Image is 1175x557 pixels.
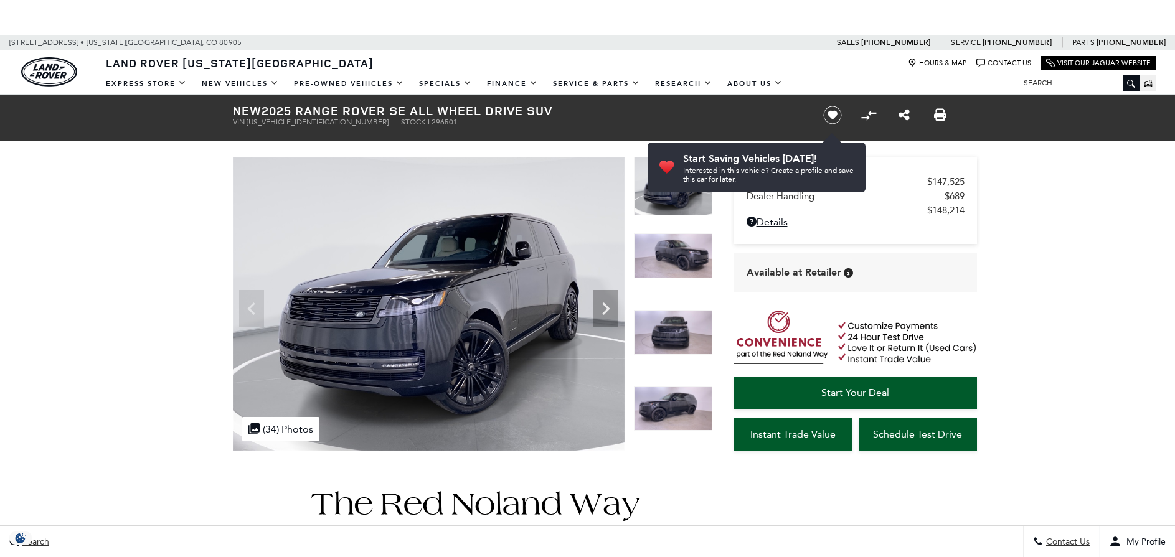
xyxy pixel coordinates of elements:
a: MSRP $147,525 [747,176,965,187]
input: Search [1014,75,1139,90]
span: Available at Retailer [747,266,841,279]
div: Vehicle is in stock and ready for immediate delivery. Due to demand, availability is subject to c... [844,268,853,278]
a: Instant Trade Value [734,418,852,451]
button: Open user profile menu [1100,526,1175,557]
img: New 2025 Santorini Black LAND ROVER SE image 1 [233,157,625,451]
span: Sales [837,38,859,47]
button: Compare vehicle [859,106,878,124]
img: Opt-Out Icon [6,531,35,545]
span: Stock: [401,118,428,126]
a: [PHONE_NUMBER] [983,37,1052,47]
img: New 2025 Santorini Black LAND ROVER SE image 3 [634,310,712,355]
button: Save vehicle [819,105,846,125]
span: $147,525 [927,176,965,187]
span: Start Your Deal [821,386,889,398]
a: [PHONE_NUMBER] [1097,37,1166,47]
a: About Us [720,73,790,95]
a: EXPRESS STORE [98,73,194,95]
span: 80905 [219,35,242,50]
span: Service [951,38,980,47]
span: $689 [945,190,965,202]
img: Land Rover [21,57,77,87]
strong: New [233,102,262,119]
a: New Vehicles [194,73,286,95]
a: land-rover [21,57,77,87]
span: [US_VEHICLE_IDENTIFICATION_NUMBER] [247,118,389,126]
span: [US_STATE][GEOGRAPHIC_DATA], [87,35,204,50]
a: Dealer Handling $689 [747,190,965,202]
a: Land Rover [US_STATE][GEOGRAPHIC_DATA] [98,55,381,70]
img: New 2025 Santorini Black LAND ROVER SE image 4 [634,386,712,431]
section: Click to Open Cookie Consent Modal [6,531,35,545]
a: Start Your Deal [734,377,977,409]
a: Service & Parts [545,73,648,95]
span: $148,214 [927,205,965,216]
a: Pre-Owned Vehicles [286,73,412,95]
span: MSRP [747,176,927,187]
nav: Main Navigation [98,73,790,95]
span: Parts [1072,38,1095,47]
a: $148,214 [747,205,965,216]
span: [STREET_ADDRESS] • [9,35,85,50]
a: Hours & Map [908,59,967,68]
a: Specials [412,73,479,95]
span: Schedule Test Drive [873,428,962,440]
span: Land Rover [US_STATE][GEOGRAPHIC_DATA] [106,55,374,70]
a: Details [747,216,965,228]
img: New 2025 Santorini Black LAND ROVER SE image 1 [634,157,712,216]
span: Dealer Handling [747,190,945,202]
span: VIN: [233,118,247,126]
a: [STREET_ADDRESS] • [US_STATE][GEOGRAPHIC_DATA], CO 80905 [9,38,242,47]
a: Research [648,73,720,95]
a: Visit Our Jaguar Website [1046,59,1151,68]
a: Schedule Test Drive [859,418,977,451]
div: Next [593,290,618,327]
a: Share this New 2025 Range Rover SE All Wheel Drive SUV [899,108,910,123]
a: Print this New 2025 Range Rover SE All Wheel Drive SUV [934,108,946,123]
a: Finance [479,73,545,95]
a: Contact Us [976,59,1031,68]
span: Contact Us [1043,536,1090,547]
h1: 2025 Range Rover SE All Wheel Drive SUV [233,104,803,118]
span: Instant Trade Value [750,428,836,440]
span: My Profile [1121,536,1166,547]
span: CO [206,35,217,50]
a: [PHONE_NUMBER] [861,37,930,47]
img: New 2025 Santorini Black LAND ROVER SE image 2 [634,233,712,278]
span: L296501 [428,118,458,126]
div: (34) Photos [242,417,319,441]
